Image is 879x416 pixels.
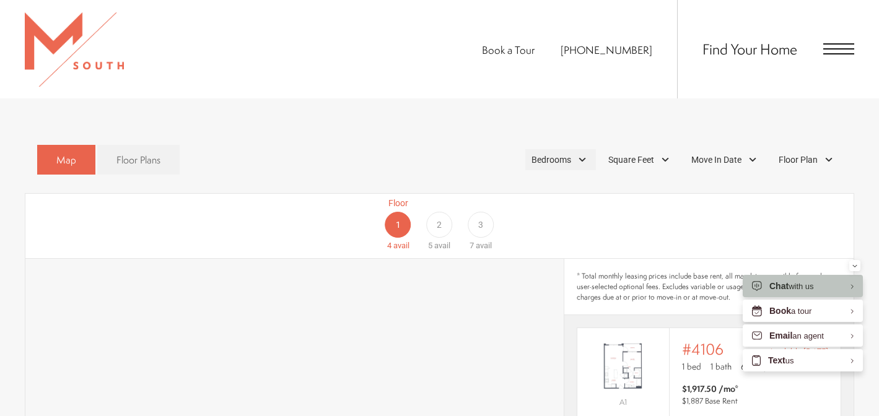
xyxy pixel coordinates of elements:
[476,241,492,250] span: avail
[682,360,701,373] span: 1 bed
[577,271,841,302] span: * Total monthly leasing prices include base rent, all mandatory monthly fees and any user-selecte...
[691,154,741,167] span: Move In Date
[702,39,797,59] a: Find Your Home
[823,43,854,54] button: Open Menu
[608,154,654,167] span: Square Feet
[711,360,732,373] span: 1 bath
[531,154,571,167] span: Bedrooms
[577,337,669,395] img: #4106 - 1 bedroom floor plan layout with 1 bathroom and 622 square feet
[741,360,776,373] span: 622 sq. ft.
[428,241,432,250] span: 5
[434,241,450,250] span: avail
[682,396,738,406] span: $1,887 Base Rent
[619,397,627,407] span: A1
[460,197,502,252] a: Floor 3
[116,153,160,167] span: Floor Plans
[682,383,738,395] span: $1,917.50 /mo*
[561,43,652,57] a: Call Us at 813-570-8014
[482,43,535,57] a: Book a Tour
[56,153,76,167] span: Map
[470,241,474,250] span: 7
[478,219,483,232] span: 3
[437,219,442,232] span: 2
[779,154,818,167] span: Floor Plan
[561,43,652,57] span: [PHONE_NUMBER]
[25,12,124,87] img: MSouth
[682,340,724,358] span: #4106
[419,197,460,252] a: Floor 2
